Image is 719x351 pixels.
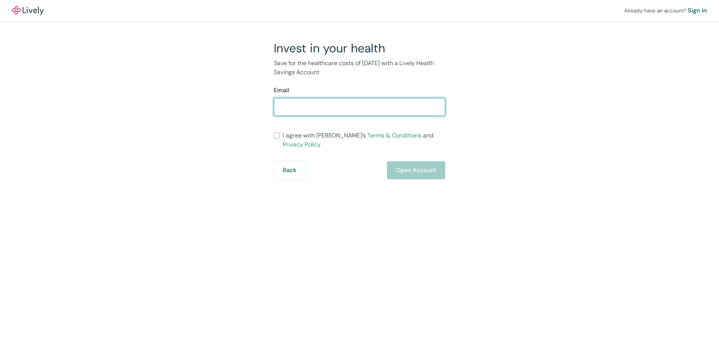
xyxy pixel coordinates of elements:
[274,41,445,56] h2: Invest in your health
[688,6,707,15] a: Sign in
[274,59,445,77] p: Save for the healthcare costs of [DATE] with a Lively Health Savings Account
[283,140,321,148] a: Privacy Policy
[624,6,707,15] div: Already have an account?
[283,131,445,149] span: I agree with [PERSON_NAME]’s and
[274,161,305,179] button: Back
[367,131,422,139] a: Terms & Conditions
[12,6,44,15] img: Lively
[12,6,44,15] a: LivelyLively
[274,86,289,95] label: Email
